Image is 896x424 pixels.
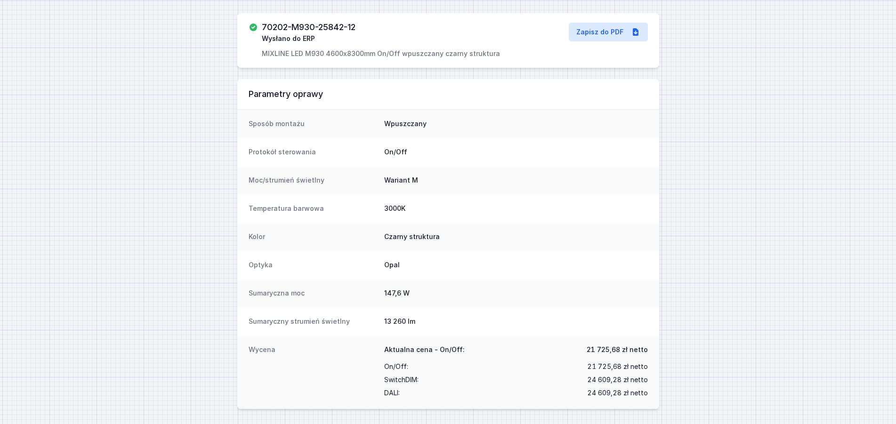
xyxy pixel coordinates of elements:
[384,147,648,157] dd: On/Off
[384,260,648,270] dd: Opal
[249,147,377,157] dt: Protokół sterowania
[384,288,648,298] dd: 147,6 W
[384,386,400,400] span: DALI :
[249,288,377,298] dt: Sumaryczna moc
[587,373,648,386] span: 24 609,28 zł netto
[249,232,377,241] dt: Kolor
[587,360,648,373] span: 21 725,68 zł netto
[249,317,377,326] dt: Sumaryczny strumień świetlny
[384,373,419,386] span: SwitchDIM :
[384,119,648,128] dd: Wpuszczany
[384,204,648,213] dd: 3000K
[262,49,500,58] p: MIXLINE LED M930 4600x8300mm On/Off wpuszczany czarny struktura
[587,386,648,400] span: 24 609,28 zł netto
[262,23,355,32] h3: 70202-M930-25842-12
[384,232,648,241] dd: Czarny struktura
[384,317,648,326] dd: 13 260 lm
[249,119,377,128] dt: Sposób montażu
[262,34,315,43] span: Wysłano do ERP
[384,360,408,373] span: On/Off :
[249,88,648,100] h3: Parametry oprawy
[249,176,377,185] dt: Moc/strumień świetlny
[384,176,648,185] dd: Wariant M
[384,345,465,354] span: Aktualna cena - On/Off:
[249,345,377,400] dt: Wycena
[569,23,648,41] a: Zapisz do PDF
[249,204,377,213] dt: Temperatura barwowa
[587,345,648,354] span: 21 725,68 zł netto
[249,260,377,270] dt: Optyka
